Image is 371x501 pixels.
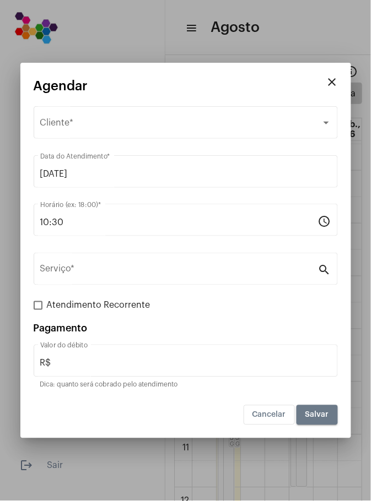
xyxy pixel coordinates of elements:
span: Cancelar [252,411,286,419]
mat-icon: search [318,263,331,276]
mat-icon: schedule [318,214,331,227]
button: Salvar [297,405,338,425]
span: Atendimento Recorrente [47,299,150,312]
input: Pesquisar serviço [40,266,318,276]
span: Agendar [34,79,88,93]
mat-hint: Dica: quanto será cobrado pelo atendimento [40,382,178,389]
button: Cancelar [244,405,295,425]
mat-icon: close [326,75,339,89]
input: Valor [40,358,331,368]
span: Salvar [305,411,329,419]
input: Horário [40,217,318,227]
span: Pagamento [34,324,88,334]
span: Selecione o Cliente [40,120,321,130]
